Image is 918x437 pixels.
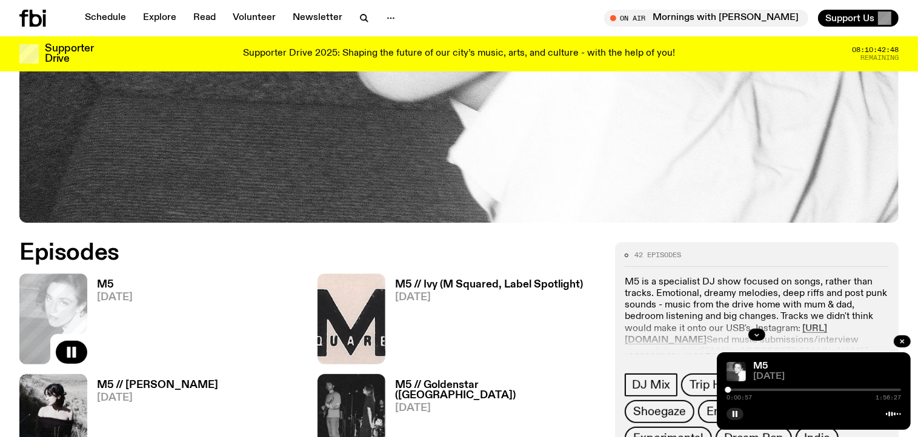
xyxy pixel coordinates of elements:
span: Remaining [860,54,899,61]
a: M5 [753,361,768,371]
span: 1:56:27 [876,395,901,401]
h3: M5 [97,280,133,290]
a: Explore [136,10,184,27]
span: 0:00:57 [727,395,752,401]
span: Support Us [825,13,874,24]
p: M5 is a specialist DJ show focused on songs, rather than tracks. Emotional, dreamy melodies, deep... [625,277,889,370]
h3: M5 // Ivy (M Squared, Label Spotlight) [395,280,583,290]
a: Schedule [78,10,133,27]
h3: M5 // [PERSON_NAME] [97,380,218,390]
span: [DATE] [395,292,583,303]
span: Emo [707,405,730,418]
a: Shoegaze [625,400,694,423]
span: DJ Mix [632,378,670,392]
span: [DATE] [97,393,218,403]
h3: Supporter Drive [45,44,93,64]
span: 08:10:42:48 [852,47,899,53]
span: Shoegaze [633,405,685,418]
button: Support Us [818,10,899,27]
span: [DATE] [395,403,601,413]
span: Trip Hop [690,378,735,392]
span: [DATE] [753,372,901,381]
p: Supporter Drive 2025: Shaping the future of our city’s music, arts, and culture - with the help o... [243,48,675,59]
button: On AirMornings with [PERSON_NAME] [604,10,808,27]
a: DJ Mix [625,373,677,396]
a: Newsletter [285,10,350,27]
a: Volunteer [225,10,283,27]
a: Emo [698,400,739,423]
a: Trip Hop [681,373,743,396]
h3: M5 // Goldenstar ([GEOGRAPHIC_DATA]) [395,380,601,401]
img: A black and white photo of Lilly wearing a white blouse and looking up at the camera. [727,362,746,381]
span: [DATE] [97,292,133,303]
a: M5 // Ivy (M Squared, Label Spotlight)[DATE] [385,280,583,364]
span: 42 episodes [634,252,681,258]
a: Read [186,10,223,27]
a: M5[DATE] [87,280,133,364]
h2: Episodes [19,242,600,264]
